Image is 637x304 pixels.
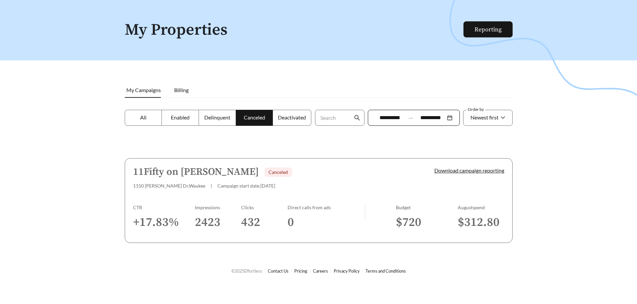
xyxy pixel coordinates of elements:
span: swap-right [407,115,413,121]
span: search [354,115,360,121]
span: Campaign start date: [DATE] [217,183,275,189]
span: Billing [174,87,189,93]
div: Direct calls from ads [288,205,365,210]
a: 11Fifty on [PERSON_NAME]Canceled1150 [PERSON_NAME] Dr,Waukee|Campaign start date:[DATE]Download c... [125,158,513,243]
button: Reporting [463,21,513,37]
span: Deactivated [278,114,306,120]
span: Canceled [244,114,265,120]
h3: 432 [241,215,288,230]
span: All [140,114,146,120]
h3: + 17.83 % [133,215,195,230]
span: 1150 [PERSON_NAME] Dr , Waukee [133,183,205,189]
h3: $ 720 [396,215,458,230]
span: Canceled [269,169,288,175]
h3: 2423 [195,215,241,230]
a: Download campaign reporting [434,167,504,174]
h1: My Properties [125,21,464,39]
h3: 0 [288,215,365,230]
div: Impressions [195,205,241,210]
div: Budget [396,205,458,210]
span: Delinquent [204,114,230,120]
a: Reporting [474,26,502,33]
span: My Campaigns [126,87,161,93]
span: Newest first [470,114,499,120]
span: Enabled [171,114,190,120]
div: Clicks [241,205,288,210]
span: to [407,115,413,121]
div: August spend [458,205,504,210]
h3: $ 312.80 [458,215,504,230]
h5: 11Fifty on [PERSON_NAME] [133,167,259,178]
span: | [211,183,212,189]
div: CTR [133,205,195,210]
